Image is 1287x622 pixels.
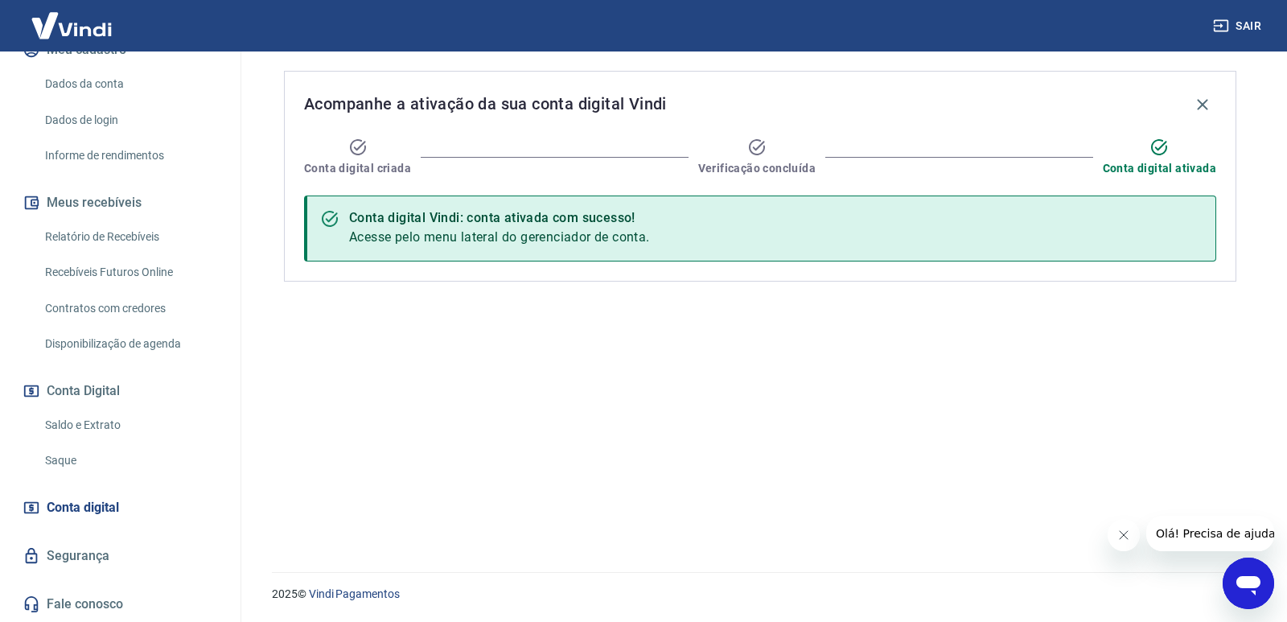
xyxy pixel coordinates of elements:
[1108,519,1140,551] iframe: Fechar mensagem
[39,444,221,477] a: Saque
[39,327,221,360] a: Disponibilização de agenda
[19,490,221,525] a: Conta digital
[39,139,221,172] a: Informe de rendimentos
[19,587,221,622] a: Fale conosco
[349,208,650,228] div: Conta digital Vindi: conta ativada com sucesso!
[304,91,667,117] span: Acompanhe a ativação da sua conta digital Vindi
[1223,558,1274,609] iframe: Botão para abrir a janela de mensagens
[39,220,221,253] a: Relatório de Recebíveis
[19,538,221,574] a: Segurança
[1103,160,1216,176] span: Conta digital ativada
[1146,516,1274,551] iframe: Mensagem da empresa
[39,68,221,101] a: Dados da conta
[272,586,1248,603] p: 2025 ©
[309,587,400,600] a: Vindi Pagamentos
[19,185,221,220] button: Meus recebíveis
[19,1,124,50] img: Vindi
[19,373,221,409] button: Conta Digital
[1210,11,1268,41] button: Sair
[39,104,221,137] a: Dados de login
[304,160,411,176] span: Conta digital criada
[39,256,221,289] a: Recebíveis Futuros Online
[698,160,816,176] span: Verificação concluída
[349,229,650,245] span: Acesse pelo menu lateral do gerenciador de conta.
[39,292,221,325] a: Contratos com credores
[47,496,119,519] span: Conta digital
[39,409,221,442] a: Saldo e Extrato
[10,11,135,24] span: Olá! Precisa de ajuda?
